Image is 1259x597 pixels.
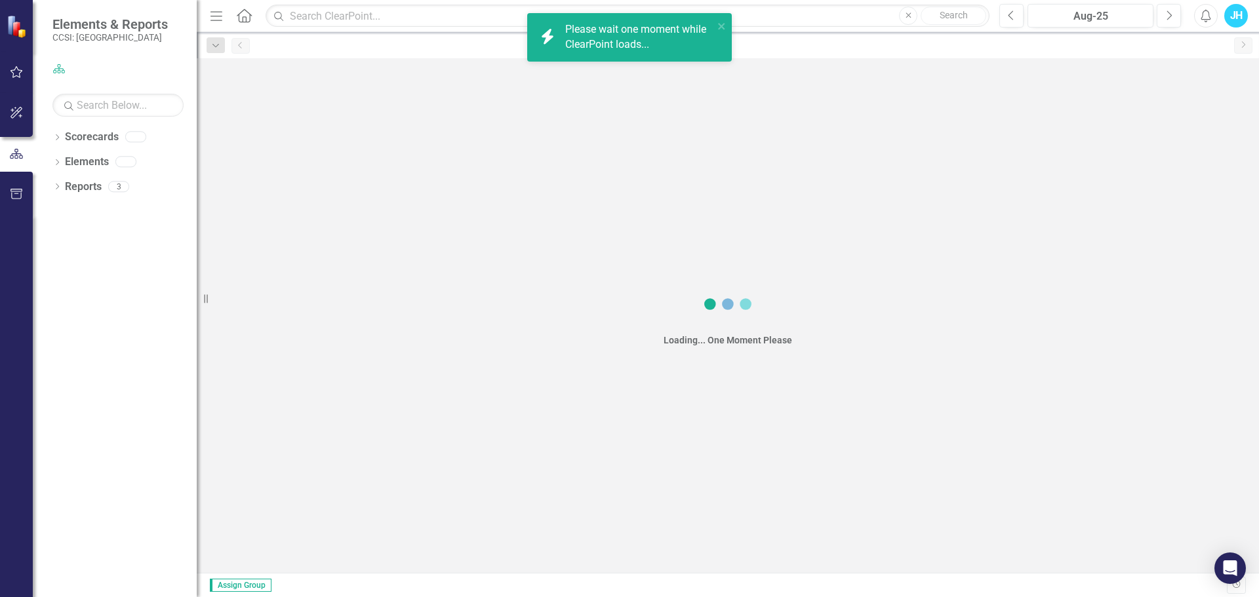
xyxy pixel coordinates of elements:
span: Search [940,10,968,20]
span: Elements & Reports [52,16,168,32]
input: Search ClearPoint... [266,5,989,28]
img: ClearPoint Strategy [7,14,30,37]
div: Open Intercom Messenger [1214,552,1246,584]
div: Loading... One Moment Please [664,334,792,347]
small: CCSI: [GEOGRAPHIC_DATA] [52,32,168,43]
input: Search Below... [52,94,184,117]
button: Aug-25 [1028,4,1153,28]
span: Assign Group [210,579,271,592]
a: Elements [65,155,109,170]
a: Reports [65,180,102,195]
div: Please wait one moment while ClearPoint loads... [565,22,713,52]
button: Search [921,7,986,25]
a: Scorecards [65,130,119,145]
button: JH [1224,4,1248,28]
button: close [717,18,727,33]
div: 3 [108,181,129,192]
